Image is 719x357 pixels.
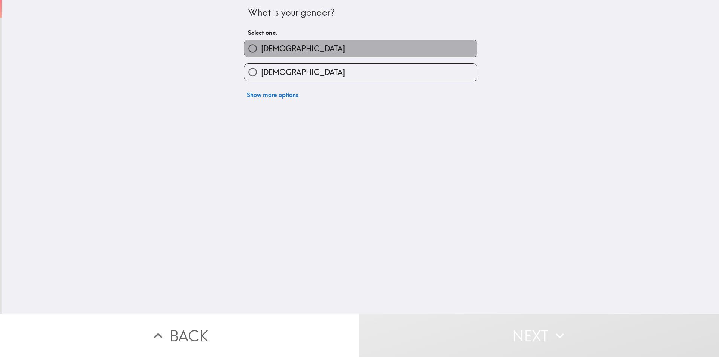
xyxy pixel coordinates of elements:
span: [DEMOGRAPHIC_DATA] [261,67,345,78]
div: What is your gender? [248,6,473,19]
button: Next [359,314,719,357]
button: Show more options [244,87,301,102]
button: [DEMOGRAPHIC_DATA] [244,64,477,81]
h6: Select one. [248,28,473,37]
button: [DEMOGRAPHIC_DATA] [244,40,477,57]
span: [DEMOGRAPHIC_DATA] [261,43,345,54]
